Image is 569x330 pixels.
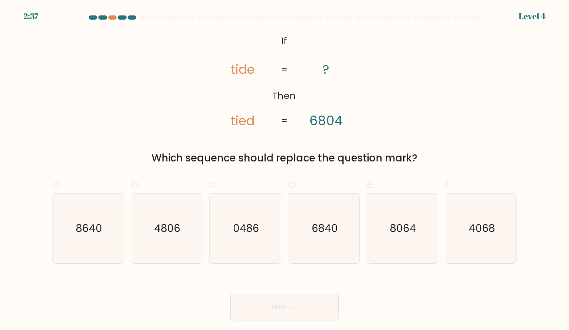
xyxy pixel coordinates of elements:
div: Level 4 [519,10,546,23]
span: a. [52,176,62,192]
text: 4068 [469,221,495,236]
tspan: tied [231,112,255,130]
button: Next [230,294,339,320]
tspan: ? [323,60,329,78]
span: c. [209,176,218,192]
tspan: 6804 [310,112,343,130]
span: b. [131,176,141,192]
div: 2:37 [23,10,38,23]
text: 8064 [390,221,416,236]
text: 4806 [154,221,180,236]
tspan: Then [273,89,296,102]
tspan: = [282,63,288,76]
text: 6840 [311,221,337,236]
div: Which sequence should replace the question mark? [57,151,512,166]
tspan: = [282,115,288,128]
span: f. [445,176,451,192]
tspan: tide [231,60,255,78]
svg: @import url('[URL][DOMAIN_NAME]); [204,32,364,131]
span: d. [288,176,298,192]
text: 8640 [75,221,102,236]
span: e. [367,176,376,192]
text: 0486 [233,221,259,236]
tspan: If [282,34,287,47]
